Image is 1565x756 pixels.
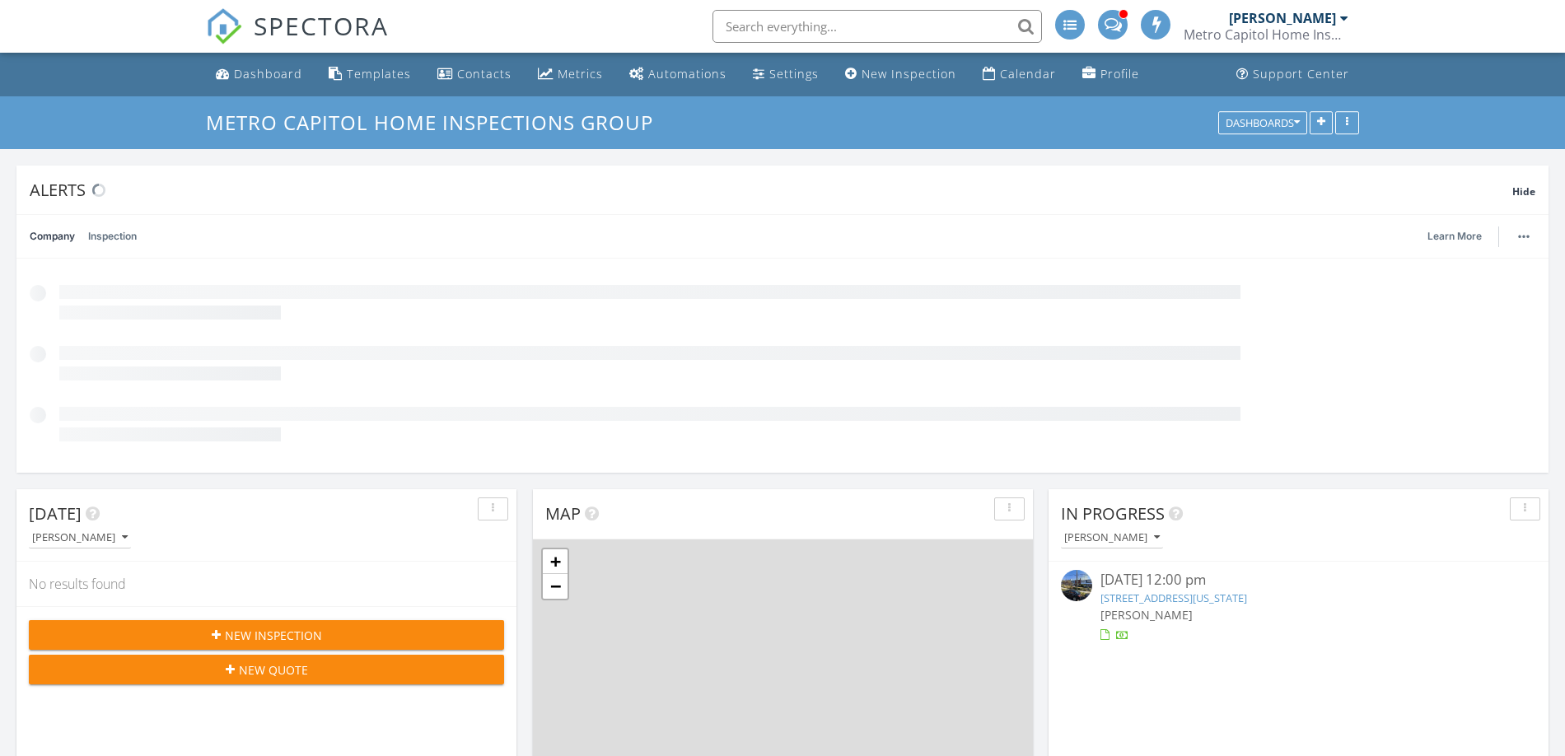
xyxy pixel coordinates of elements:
a: New Inspection [839,59,963,90]
a: Templates [322,59,418,90]
button: [PERSON_NAME] [29,527,131,549]
a: [STREET_ADDRESS][US_STATE] [1100,590,1247,605]
a: Support Center [1230,59,1356,90]
input: Search everything... [712,10,1042,43]
button: New Inspection [29,620,504,650]
div: Dashboards [1226,117,1300,128]
span: Hide [1512,184,1535,198]
div: Settings [769,66,819,82]
img: streetview [1061,570,1092,601]
div: New Inspection [862,66,956,82]
span: In Progress [1061,502,1165,525]
button: [PERSON_NAME] [1061,527,1163,549]
div: Profile [1100,66,1139,82]
div: [PERSON_NAME] [1064,532,1160,544]
a: Company [30,215,75,258]
span: New Quote [239,661,308,679]
div: No results found [16,562,516,606]
div: Dashboard [234,66,302,82]
a: Dashboard [209,59,309,90]
span: Map [545,502,581,525]
span: New Inspection [225,627,322,644]
img: The Best Home Inspection Software - Spectora [206,8,242,44]
div: Contacts [457,66,512,82]
span: [PERSON_NAME] [1100,607,1193,623]
a: Metrics [531,59,610,90]
a: Learn More [1427,228,1492,245]
div: Support Center [1253,66,1349,82]
img: ellipsis-632cfdd7c38ec3a7d453.svg [1518,235,1530,238]
a: Zoom in [543,549,568,574]
a: Calendar [976,59,1063,90]
a: Zoom out [543,574,568,599]
div: [PERSON_NAME] [32,532,128,544]
a: Company Profile [1076,59,1146,90]
button: Dashboards [1218,111,1307,134]
a: Settings [746,59,825,90]
div: Metrics [558,66,603,82]
div: Templates [347,66,411,82]
div: [DATE] 12:00 pm [1100,570,1497,590]
div: Metro Capitol Home Inspection Group, LLC [1184,26,1348,43]
div: [PERSON_NAME] [1229,10,1336,26]
button: New Quote [29,655,504,684]
div: Automations [648,66,726,82]
div: Calendar [1000,66,1056,82]
a: SPECTORA [206,22,389,57]
a: [DATE] 12:00 pm [STREET_ADDRESS][US_STATE] [PERSON_NAME] [1061,570,1536,643]
a: Metro Capitol Home Inspections Group [206,109,667,136]
a: Automations (Advanced) [623,59,733,90]
a: Contacts [431,59,518,90]
div: Alerts [30,179,1512,201]
span: SPECTORA [254,8,389,43]
a: Inspection [88,215,137,258]
span: [DATE] [29,502,82,525]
